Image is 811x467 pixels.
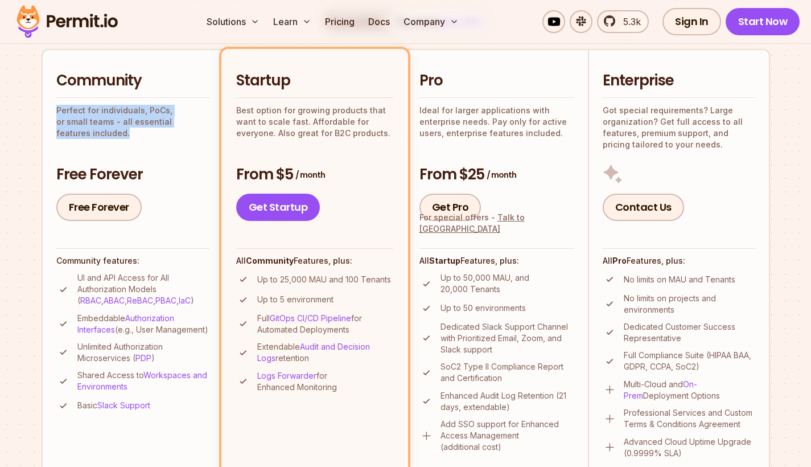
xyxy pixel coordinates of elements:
[257,370,393,393] p: for Enhanced Monitoring
[603,105,755,150] p: Got special requirements? Large organization? Get full access to all features, premium support, a...
[11,2,123,41] img: Permit logo
[77,313,210,335] p: Embeddable (e.g., User Management)
[441,419,574,453] p: Add SSO support for Enhanced Access Management (additional cost)
[97,400,150,410] a: Slack Support
[269,10,316,33] button: Learn
[603,255,755,267] h4: All Features, plus:
[202,10,264,33] button: Solutions
[419,105,574,139] p: Ideal for larger applications with enterprise needs. Pay only for active users, enterprise featur...
[624,379,697,400] a: On-Prem
[257,341,393,364] p: Extendable retention
[257,342,370,363] a: Audit and Decision Logs
[135,353,151,363] a: PDP
[603,71,755,91] h2: Enterprise
[662,8,721,35] a: Sign In
[270,313,351,323] a: GitOps CI/CD Pipeline
[624,274,735,285] p: No limits on MAU and Tenants
[624,350,755,372] p: Full Compliance Suite (HIPAA BAA, GDPR, CCPA, SoC2)
[419,71,574,91] h2: Pro
[127,296,153,305] a: ReBAC
[295,169,325,181] span: / month
[419,212,574,235] div: For special offers -
[487,169,516,181] span: / month
[56,165,210,185] h3: Free Forever
[399,10,463,33] button: Company
[441,302,526,314] p: Up to 50 environments
[77,370,210,392] p: Shared Access to
[77,400,150,411] p: Basic
[56,194,142,221] a: Free Forever
[56,71,210,91] h2: Community
[56,105,210,139] p: Perfect for individuals, PoCs, or small teams - all essential features included.
[624,293,755,316] p: No limits on projects and environments
[624,321,755,344] p: Dedicated Customer Success Representative
[80,296,101,305] a: RBAC
[597,10,649,33] a: 5.3k
[603,194,684,221] a: Contact Us
[257,313,393,335] p: Full for Automated Deployments
[441,361,574,384] p: SoC2 Type II Compliance Report and Certification
[236,255,393,267] h4: All Features, plus:
[155,296,176,305] a: PBAC
[179,296,191,305] a: IaC
[236,105,393,139] p: Best option for growing products that want to scale fast. Affordable for everyone. Also great for...
[257,274,391,285] p: Up to 25,000 MAU and 100 Tenants
[236,165,393,185] h3: From $5
[419,255,574,267] h4: All Features, plus:
[441,390,574,413] p: Enhanced Audit Log Retention (21 days, extendable)
[77,313,174,334] a: Authorization Interfaces
[257,371,316,380] a: Logs Forwarder
[236,71,393,91] h2: Startup
[429,256,460,265] strong: Startup
[56,255,210,267] h4: Community features:
[246,256,294,265] strong: Community
[624,379,755,402] p: Multi-Cloud and Deployment Options
[419,165,574,185] h3: From $25
[616,15,641,28] span: 5.3k
[320,10,359,33] a: Pricing
[419,194,481,221] a: Get Pro
[612,256,627,265] strong: Pro
[77,272,210,306] p: UI and API Access for All Authorization Models ( , , , , )
[441,321,574,355] p: Dedicated Slack Support Channel with Prioritized Email, Zoom, and Slack support
[624,407,755,430] p: Professional Services and Custom Terms & Conditions Agreement
[77,341,210,364] p: Unlimited Authorization Microservices ( )
[236,194,320,221] a: Get Startup
[726,8,800,35] a: Start Now
[104,296,125,305] a: ABAC
[624,436,755,459] p: Advanced Cloud Uptime Upgrade (0.9999% SLA)
[364,10,394,33] a: Docs
[257,294,334,305] p: Up to 5 environment
[441,272,574,295] p: Up to 50,000 MAU, and 20,000 Tenants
